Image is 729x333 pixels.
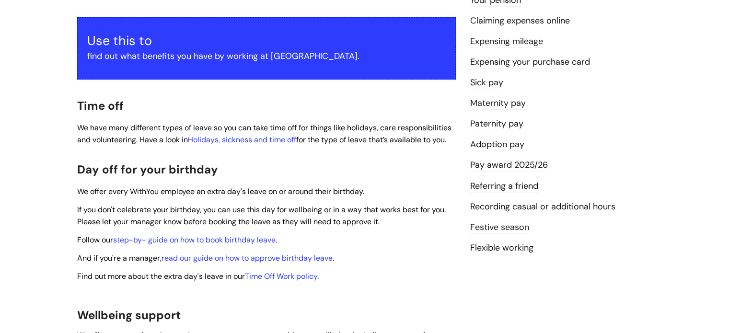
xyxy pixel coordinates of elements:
[470,56,590,69] a: Expensing your purchase card
[77,271,319,281] span: Find out more about the extra day's leave in our .
[87,33,446,48] h3: Use this to
[470,138,524,151] a: Adoption pay
[77,162,218,177] span: Day off for your birthday
[470,97,526,110] a: Maternity pay
[162,253,333,263] a: read our guide on how to approve birthday leave
[470,180,538,193] a: Referring a friend
[470,118,523,130] a: Paternity pay
[245,271,317,281] a: Time Off Work policy
[77,98,124,113] span: Time off
[113,235,276,245] a: step-by- guide on how to book birthday leave
[470,15,570,27] a: Claiming expenses online
[470,35,543,48] a: Expensing mileage
[77,186,364,196] span: We offer every WithYou employee an extra day's leave on or around their birthday.
[470,221,529,234] a: Festive season
[77,205,446,227] span: If you don't celebrate your birthday, you can use this day for wellbeing or in a way that works b...
[87,48,446,64] p: find out what benefits you have by working at [GEOGRAPHIC_DATA].
[77,253,334,263] span: And if you're a manager, .
[470,77,503,89] a: Sick pay
[470,159,548,172] a: Pay award 2025/26
[77,123,451,145] span: We have many different types of leave so you can take time off for things like holidays, care res...
[77,308,181,322] span: Wellbeing support
[77,235,277,245] span: Follow our .
[470,201,615,213] a: Recording casual or additional hours
[188,135,296,145] a: Holidays, sickness and time off
[470,242,533,254] a: Flexible working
